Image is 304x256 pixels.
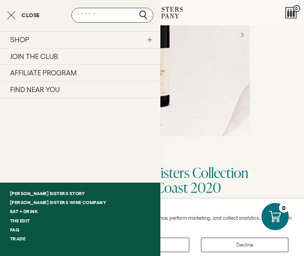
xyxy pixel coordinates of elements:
button: Next [232,25,252,45]
button: Decline [201,238,288,252]
div: 0 [279,203,289,213]
button: Close cart [7,11,40,20]
span: Close [21,12,40,18]
span: 0 [293,5,300,12]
